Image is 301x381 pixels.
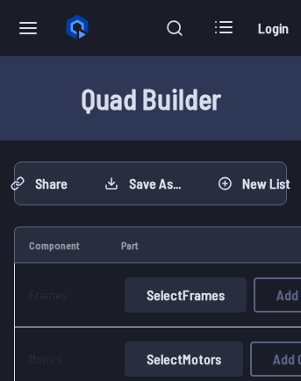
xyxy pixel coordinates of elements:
[252,11,294,46] a: Login
[125,277,247,313] button: SelectFrames
[21,77,280,119] h1: Quad Builder
[121,277,250,313] a: SelectFrames
[29,351,62,366] a: Motors
[14,226,107,263] td: Component
[121,341,247,377] a: SelectMotors
[29,287,68,302] a: Frames
[90,169,196,198] button: Save as...
[125,341,243,377] button: SelectMotors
